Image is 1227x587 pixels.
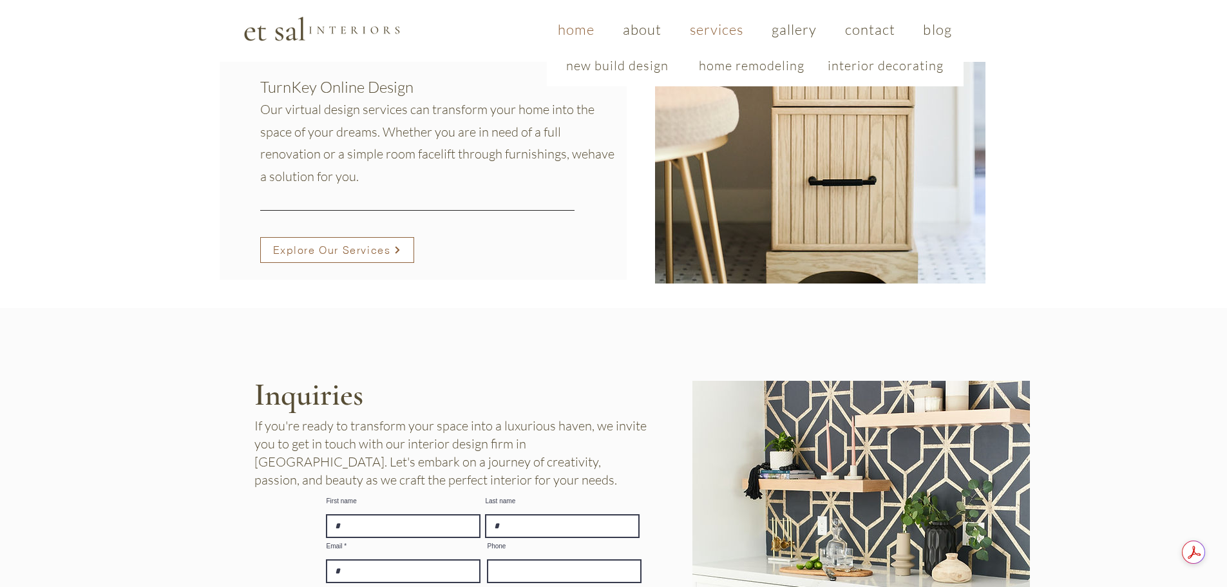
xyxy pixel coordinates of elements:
[273,244,391,256] span: Explore Our Services
[356,168,359,184] span: .
[611,14,673,44] a: about
[623,21,662,38] span: about
[772,21,817,38] span: gallery
[687,51,816,80] a: home remodeling
[243,15,401,42] img: Et Sal Logo
[821,51,950,80] a: interior decorating
[326,498,480,505] label: First name
[699,57,804,73] span: home remodeling
[912,14,964,44] a: blog
[760,14,828,44] a: gallery
[260,101,594,162] span: Our virtual design services can transform your home into the space of your dreams. Whether you ar...
[828,57,944,73] span: interior decorating
[546,14,606,44] a: home
[553,51,682,80] a: new build design
[923,21,951,38] span: blog
[254,376,363,414] span: Inquiries
[678,14,755,44] a: services
[833,14,907,44] a: contact
[845,21,896,38] span: contact
[547,44,964,86] div: services
[558,21,594,38] span: home
[485,498,640,505] label: Last name
[254,418,647,488] span: If you're ready to transform your space into a luxurious haven, we invite you to get in touch wit...
[260,237,414,263] a: Explore Our Services
[547,14,964,44] nav: Site
[566,57,669,73] span: new build design
[326,543,480,550] label: Email
[690,21,744,38] span: services
[487,543,642,550] label: Phone
[260,77,621,99] h6: TurnKey Online Design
